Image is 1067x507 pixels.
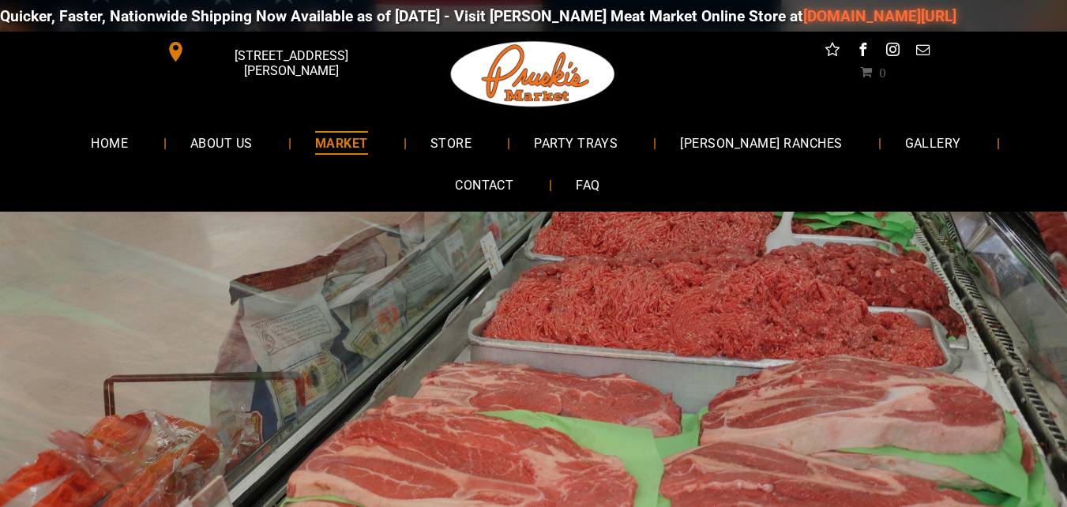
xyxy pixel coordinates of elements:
a: PARTY TRAYS [510,122,641,163]
img: Pruski-s+Market+HQ+Logo2-1920w.png [448,32,618,117]
span: [STREET_ADDRESS][PERSON_NAME] [189,40,393,86]
a: facebook [852,39,873,64]
span: 0 [879,66,885,78]
a: instagram [882,39,903,64]
a: [PERSON_NAME] RANCHES [656,122,866,163]
a: [STREET_ADDRESS][PERSON_NAME] [155,39,396,64]
a: FAQ [552,164,623,206]
a: GALLERY [881,122,985,163]
a: Social network [822,39,843,64]
a: STORE [407,122,495,163]
a: HOME [67,122,152,163]
a: ABOUT US [167,122,276,163]
a: email [912,39,933,64]
a: CONTACT [431,164,537,206]
a: MARKET [291,122,392,163]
